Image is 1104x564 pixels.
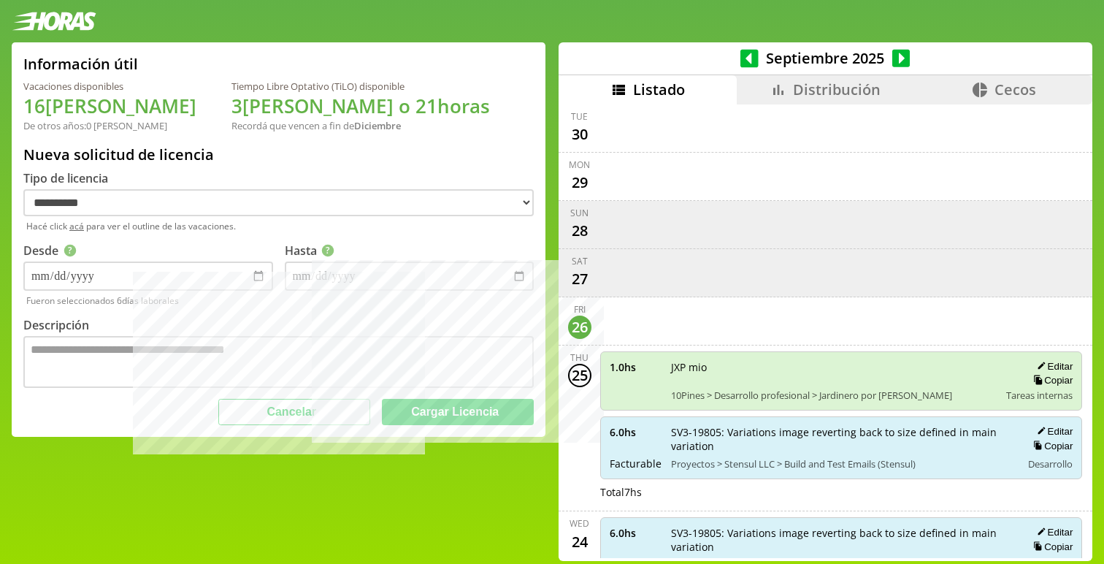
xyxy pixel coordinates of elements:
[322,245,334,257] span: ?
[285,243,337,259] label: Hasta
[23,80,196,93] div: Vacaciones disponibles
[23,54,138,74] h2: Información útil
[671,425,1012,453] span: SV3-19805: Variations image reverting back to size defined in main variation
[671,457,1012,470] span: Proyectos > Stensul LLC > Build and Test Emails (Stensul)
[568,171,591,194] div: 29
[759,48,892,68] span: Septiembre 2025
[568,364,591,387] div: 25
[23,145,534,164] h2: Nueva solicitud de licencia
[1029,541,1073,553] button: Copiar
[382,399,534,425] button: Cargar Licencia
[570,351,589,364] div: Thu
[64,245,77,257] article: Más información
[23,317,534,333] div: Descripción
[1032,360,1073,373] button: Editar
[610,457,661,470] span: Facturable
[610,526,661,540] span: 6.0 hs
[571,110,588,123] div: Tue
[559,104,1092,559] div: scrollable content
[354,119,401,132] b: Diciembre
[600,485,1083,499] div: Total 7 hs
[231,93,490,119] h1: 3 [PERSON_NAME] o 21 horas
[633,80,685,99] span: Listado
[1006,389,1073,402] span: Tareas internas
[1028,457,1073,470] span: Desarrollo
[1029,374,1073,386] button: Copiar
[572,255,588,267] div: Sat
[23,119,196,132] div: De otros años: 0 [PERSON_NAME]
[231,80,490,93] div: Tiempo Libre Optativo (TiLO) disponible
[411,405,499,418] span: Cargar Licencia
[568,530,591,553] div: 24
[64,245,77,257] span: ?
[568,316,591,339] div: 26
[12,12,96,31] img: logotipo
[218,399,370,425] button: Cancelar
[568,267,591,291] div: 27
[23,189,534,216] select: Tipo de licencia
[671,389,997,402] span: 10Pines > Desarrollo profesional > Jardinero por [PERSON_NAME]
[568,123,591,146] div: 30
[671,360,997,374] span: JXP mio
[994,80,1036,99] span: Cecos
[570,207,589,219] div: Sun
[1032,526,1073,538] button: Editar
[610,360,661,374] span: 1.0 hs
[267,405,316,418] span: Cancelar
[1029,440,1073,452] button: Copiar
[568,219,591,243] div: 28
[23,243,78,259] label: Desde
[610,425,661,439] span: 6.0 hs
[569,159,590,171] div: Mon
[574,303,586,316] div: Fri
[671,526,1012,554] span: SV3-19805: Variations image reverting back to size defined in main variation
[26,294,534,307] span: Fueron seleccionados días laborales
[23,93,196,119] h1: 16 [PERSON_NAME]
[26,220,534,232] span: Hacé click para ver el outline de las vacaciones.
[23,170,534,186] div: Tipo de licencia
[117,294,122,307] span: 6
[231,119,490,132] div: Recordá que vencen a fin de
[570,517,589,530] div: Wed
[793,80,881,99] span: Distribución
[23,336,534,388] textarea: Descripción
[322,245,334,257] article: Más información
[1032,425,1073,438] button: Editar
[69,220,84,232] a: acá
